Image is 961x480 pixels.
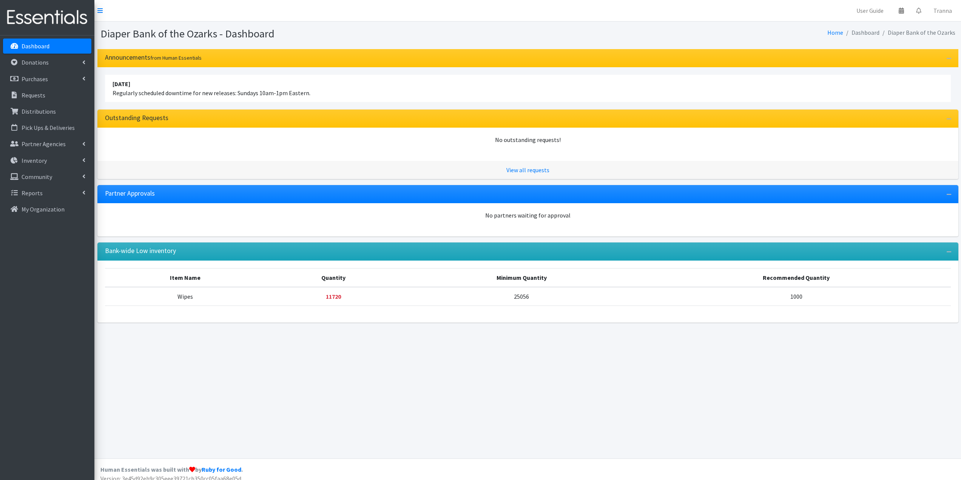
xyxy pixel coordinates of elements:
a: Ruby for Good [202,466,241,473]
a: Community [3,169,91,184]
li: Diaper Bank of the Ozarks [879,27,955,38]
a: View all requests [506,166,549,174]
p: Pick Ups & Deliveries [22,124,75,131]
a: Purchases [3,71,91,86]
div: No partners waiting for approval [105,211,951,220]
strong: Below minimum quantity [326,293,341,300]
p: Distributions [22,108,56,115]
img: HumanEssentials [3,5,91,30]
a: Pick Ups & Deliveries [3,120,91,135]
h3: Partner Approvals [105,190,155,198]
p: Inventory [22,157,47,164]
p: Purchases [22,75,48,83]
h1: Diaper Bank of the Ozarks - Dashboard [100,27,525,40]
a: Inventory [3,153,91,168]
a: My Organization [3,202,91,217]
a: Donations [3,55,91,70]
h3: Bank-wide Low inventory [105,247,176,255]
p: Community [22,173,52,181]
h3: Announcements [105,54,202,62]
small: from Human Essentials [150,54,202,61]
li: Regularly scheduled downtime for new releases: Sundays 10am-1pm Eastern. [105,75,951,102]
p: Partner Agencies [22,140,66,148]
p: Donations [22,59,49,66]
a: Dashboard [3,39,91,54]
td: 1000 [642,287,950,306]
a: User Guide [850,3,890,18]
a: Home [827,29,843,36]
p: Dashboard [22,42,49,50]
th: Minimum Quantity [401,268,642,287]
td: Wipes [105,287,266,306]
strong: [DATE] [113,80,130,88]
a: Requests [3,88,91,103]
th: Quantity [266,268,401,287]
td: 25056 [401,287,642,306]
th: Recommended Quantity [642,268,950,287]
p: Requests [22,91,45,99]
a: Reports [3,185,91,201]
p: Reports [22,189,43,197]
a: Partner Agencies [3,136,91,151]
a: Distributions [3,104,91,119]
p: My Organization [22,205,65,213]
h3: Outstanding Requests [105,114,168,122]
th: Item Name [105,268,266,287]
a: Tranna [927,3,958,18]
div: No outstanding requests! [105,135,951,144]
strong: Human Essentials was built with by . [100,466,243,473]
li: Dashboard [843,27,879,38]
